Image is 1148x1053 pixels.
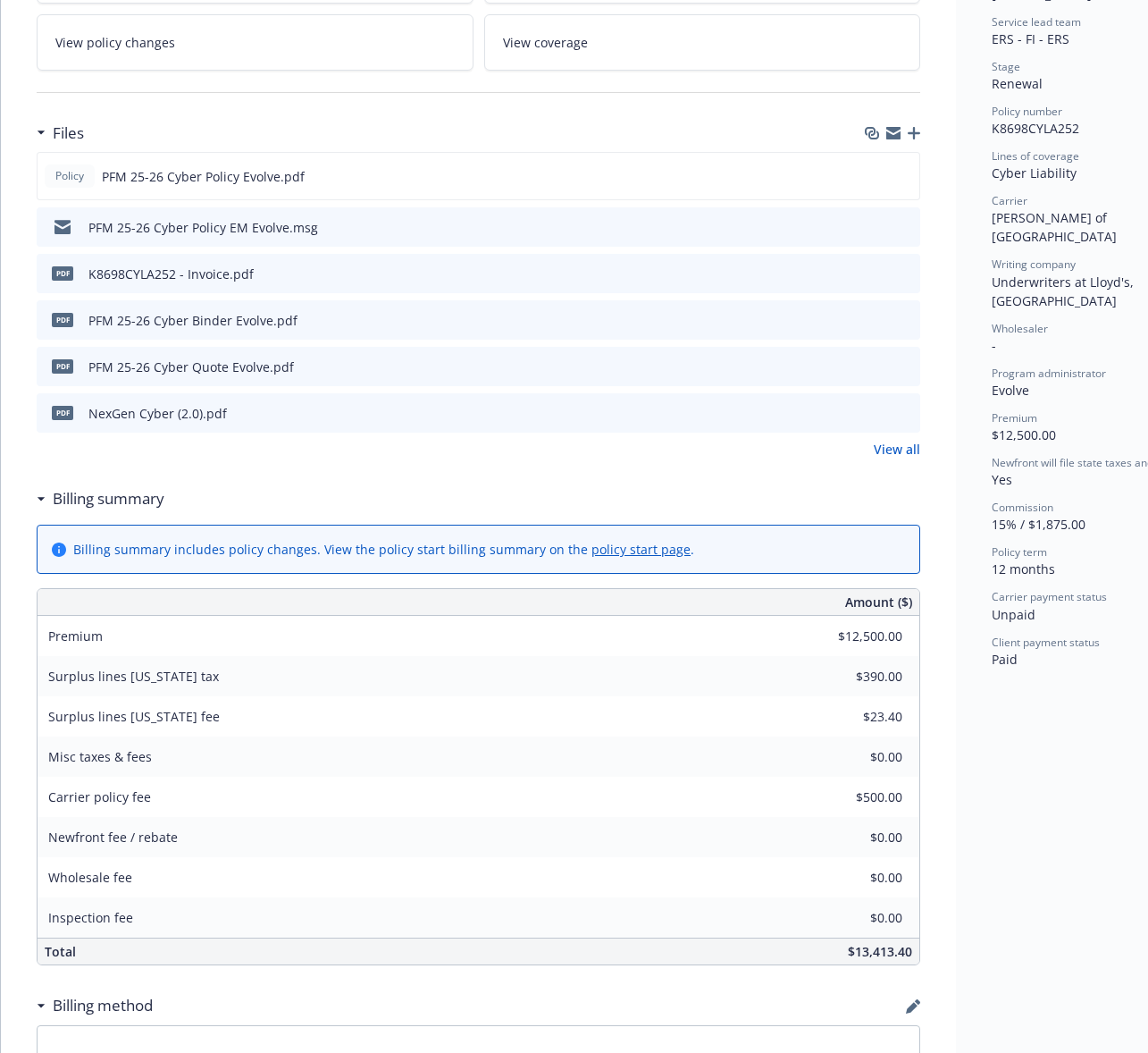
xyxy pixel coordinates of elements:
[992,209,1117,245] span: [PERSON_NAME] of [GEOGRAPHIC_DATA]
[992,560,1055,577] span: 12 months
[797,703,913,730] input: 0.00
[52,359,73,373] span: pdf
[52,313,73,326] span: pdf
[797,824,913,851] input: 0.00
[37,14,473,71] a: View policy changes
[897,265,913,283] button: preview file
[992,366,1106,381] span: Program administrator
[848,943,912,960] span: $13,413.40
[992,426,1056,443] span: $12,500.00
[52,406,73,419] span: pdf
[48,869,132,886] span: Wholesale fee
[992,606,1035,623] span: Unpaid
[88,311,297,330] div: PFM 25-26 Cyber Binder Evolve.pdf
[992,274,1137,309] span: Underwriters at Lloyd's, [GEOGRAPHIC_DATA]
[53,487,164,510] h3: Billing summary
[992,382,1029,399] span: Evolve
[992,257,1076,272] span: Writing company
[591,541,691,558] a: policy start page
[868,404,883,423] button: download file
[797,864,913,891] input: 0.00
[37,994,153,1017] div: Billing method
[48,748,152,765] span: Misc taxes & fees
[45,943,76,960] span: Total
[874,440,920,459] a: View all
[37,487,164,510] div: Billing summary
[992,410,1037,425] span: Premium
[992,471,1012,488] span: Yes
[845,593,912,611] span: Amount ($)
[88,218,318,237] div: PFM 25-26 Cyber Policy EM Evolve.msg
[797,905,913,931] input: 0.00
[797,623,913,650] input: 0.00
[992,75,1043,92] span: Renewal
[88,404,227,423] div: NexGen Cyber (2.0).pdf
[52,266,73,280] span: pdf
[992,500,1053,515] span: Commission
[797,744,913,771] input: 0.00
[88,358,294,376] div: PFM 25-26 Cyber Quote Evolve.pdf
[896,167,912,186] button: preview file
[992,30,1069,47] span: ERS - FI - ERS
[897,358,913,376] button: preview file
[992,193,1027,208] span: Carrier
[897,404,913,423] button: preview file
[868,218,883,237] button: download file
[102,167,305,186] span: PFM 25-26 Cyber Policy Evolve.pdf
[992,104,1062,119] span: Policy number
[37,122,84,145] div: Files
[992,516,1085,533] span: 15% / $1,875.00
[897,311,913,330] button: preview file
[897,218,913,237] button: preview file
[992,148,1079,164] span: Lines of coverage
[992,544,1047,560] span: Policy term
[48,788,151,805] span: Carrier policy fee
[992,59,1020,74] span: Stage
[484,14,921,71] a: View coverage
[992,337,996,354] span: -
[797,663,913,690] input: 0.00
[48,668,219,685] span: Surplus lines [US_STATE] tax
[503,33,588,52] span: View coverage
[992,589,1107,604] span: Carrier payment status
[53,122,84,145] h3: Files
[992,651,1018,668] span: Paid
[992,14,1081,29] span: Service lead team
[992,120,1079,137] span: K8698CYLA252
[868,358,883,376] button: download file
[867,167,882,186] button: download file
[55,33,175,52] span: View policy changes
[48,909,133,926] span: Inspection fee
[48,708,220,725] span: Surplus lines [US_STATE] fee
[992,635,1100,650] span: Client payment status
[868,311,883,330] button: download file
[48,829,178,846] span: Newfront fee / rebate
[52,168,88,184] span: Policy
[992,321,1048,336] span: Wholesaler
[797,784,913,811] input: 0.00
[88,265,254,283] div: K8698CYLA252 - Invoice.pdf
[868,265,883,283] button: download file
[73,540,694,559] div: Billing summary includes policy changes. View the policy start billing summary on the .
[48,628,103,644] span: Premium
[53,994,153,1017] h3: Billing method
